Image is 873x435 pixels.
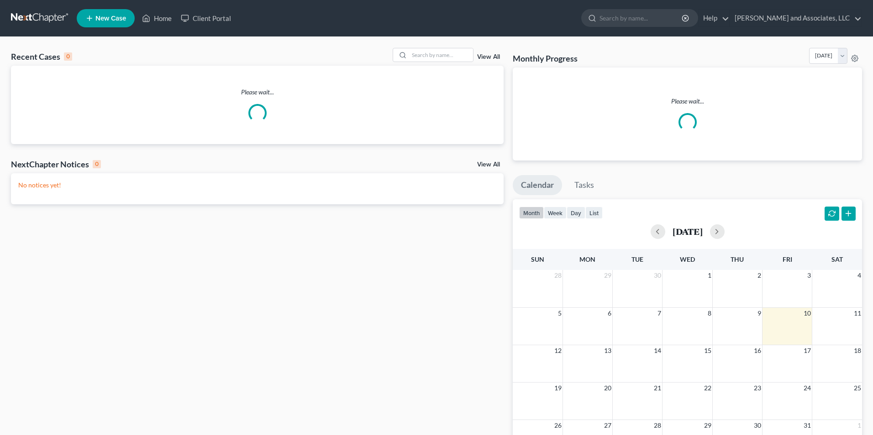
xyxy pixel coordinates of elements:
p: Please wait... [520,97,855,106]
div: 0 [93,160,101,168]
button: list [585,207,603,219]
span: Tue [631,255,643,263]
span: Wed [680,255,695,263]
span: New Case [95,15,126,22]
button: day [567,207,585,219]
span: 29 [703,420,712,431]
span: 29 [603,270,612,281]
span: 13 [603,345,612,356]
a: [PERSON_NAME] and Associates, LLC [730,10,862,26]
span: 12 [553,345,563,356]
span: 1 [857,420,862,431]
input: Search by name... [409,48,473,62]
a: Tasks [566,175,602,195]
a: Help [699,10,729,26]
div: Recent Cases [11,51,72,62]
span: 15 [703,345,712,356]
span: 14 [653,345,662,356]
span: 1 [707,270,712,281]
h3: Monthly Progress [513,53,578,64]
p: No notices yet! [18,181,496,190]
h2: [DATE] [673,227,703,236]
span: Fri [783,255,792,263]
div: NextChapter Notices [11,159,101,170]
a: Home [137,10,176,26]
span: 20 [603,383,612,394]
span: 17 [803,345,812,356]
span: 28 [653,420,662,431]
a: Calendar [513,175,562,195]
span: 31 [803,420,812,431]
p: Please wait... [11,88,504,97]
span: 8 [707,308,712,319]
span: 7 [657,308,662,319]
a: View All [477,54,500,60]
span: 22 [703,383,712,394]
span: 26 [553,420,563,431]
span: 25 [853,383,862,394]
span: 27 [603,420,612,431]
a: Client Portal [176,10,236,26]
span: 24 [803,383,812,394]
span: 6 [607,308,612,319]
button: month [519,207,544,219]
span: 3 [806,270,812,281]
span: 30 [753,420,762,431]
span: 4 [857,270,862,281]
span: 18 [853,345,862,356]
span: 5 [557,308,563,319]
span: 30 [653,270,662,281]
input: Search by name... [600,10,683,26]
span: Thu [731,255,744,263]
span: 10 [803,308,812,319]
span: 21 [653,383,662,394]
span: 11 [853,308,862,319]
a: View All [477,161,500,168]
span: 28 [553,270,563,281]
span: 16 [753,345,762,356]
span: Sat [831,255,843,263]
div: 0 [64,52,72,61]
span: 19 [553,383,563,394]
button: week [544,207,567,219]
span: Mon [579,255,595,263]
span: 2 [757,270,762,281]
span: 23 [753,383,762,394]
span: Sun [531,255,544,263]
span: 9 [757,308,762,319]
